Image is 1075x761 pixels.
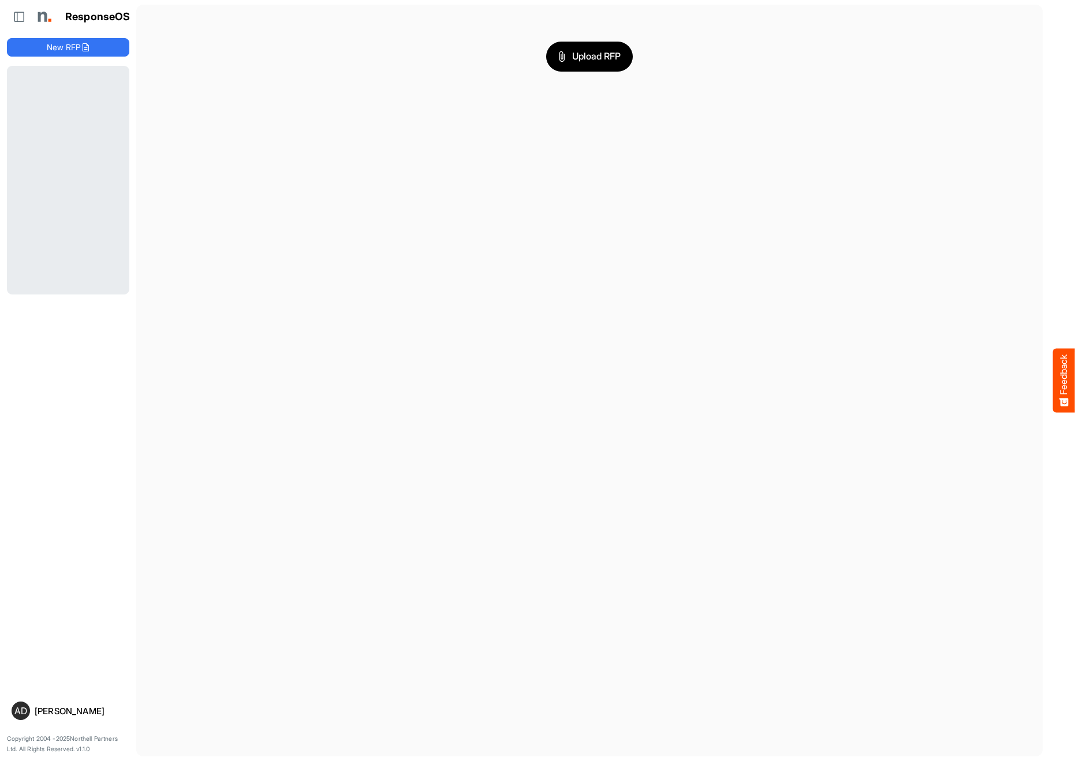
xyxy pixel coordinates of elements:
[7,66,129,294] div: Loading...
[1053,349,1075,413] button: Feedback
[14,706,27,715] span: AD
[558,49,621,64] span: Upload RFP
[32,5,55,28] img: Northell
[35,707,125,715] div: [PERSON_NAME]
[546,42,633,72] button: Upload RFP
[7,38,129,57] button: New RFP
[65,11,130,23] h1: ResponseOS
[7,734,129,754] p: Copyright 2004 - 2025 Northell Partners Ltd. All Rights Reserved. v 1.1.0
